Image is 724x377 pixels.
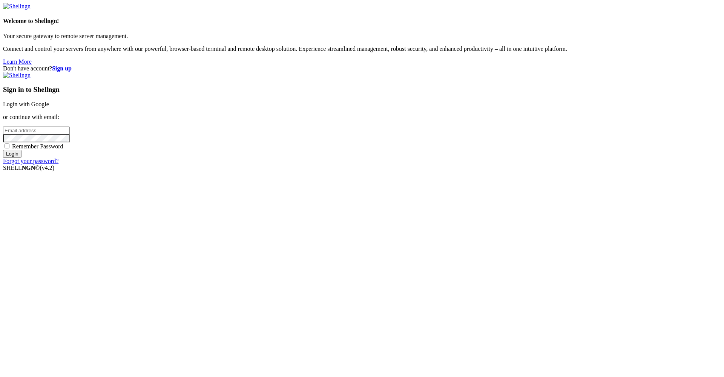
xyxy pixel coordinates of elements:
[22,165,35,171] b: NGN
[3,3,31,10] img: Shellngn
[3,158,58,164] a: Forgot your password?
[3,127,70,134] input: Email address
[40,165,55,171] span: 4.2.0
[3,72,31,79] img: Shellngn
[3,18,721,24] h4: Welcome to Shellngn!
[3,165,54,171] span: SHELL ©
[3,85,721,94] h3: Sign in to Shellngn
[52,65,72,72] a: Sign up
[12,143,63,150] span: Remember Password
[3,65,721,72] div: Don't have account?
[3,33,721,40] p: Your secure gateway to remote server management.
[3,46,721,52] p: Connect and control your servers from anywhere with our powerful, browser-based terminal and remo...
[3,114,721,121] p: or continue with email:
[3,150,21,158] input: Login
[3,58,32,65] a: Learn More
[5,143,9,148] input: Remember Password
[3,101,49,107] a: Login with Google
